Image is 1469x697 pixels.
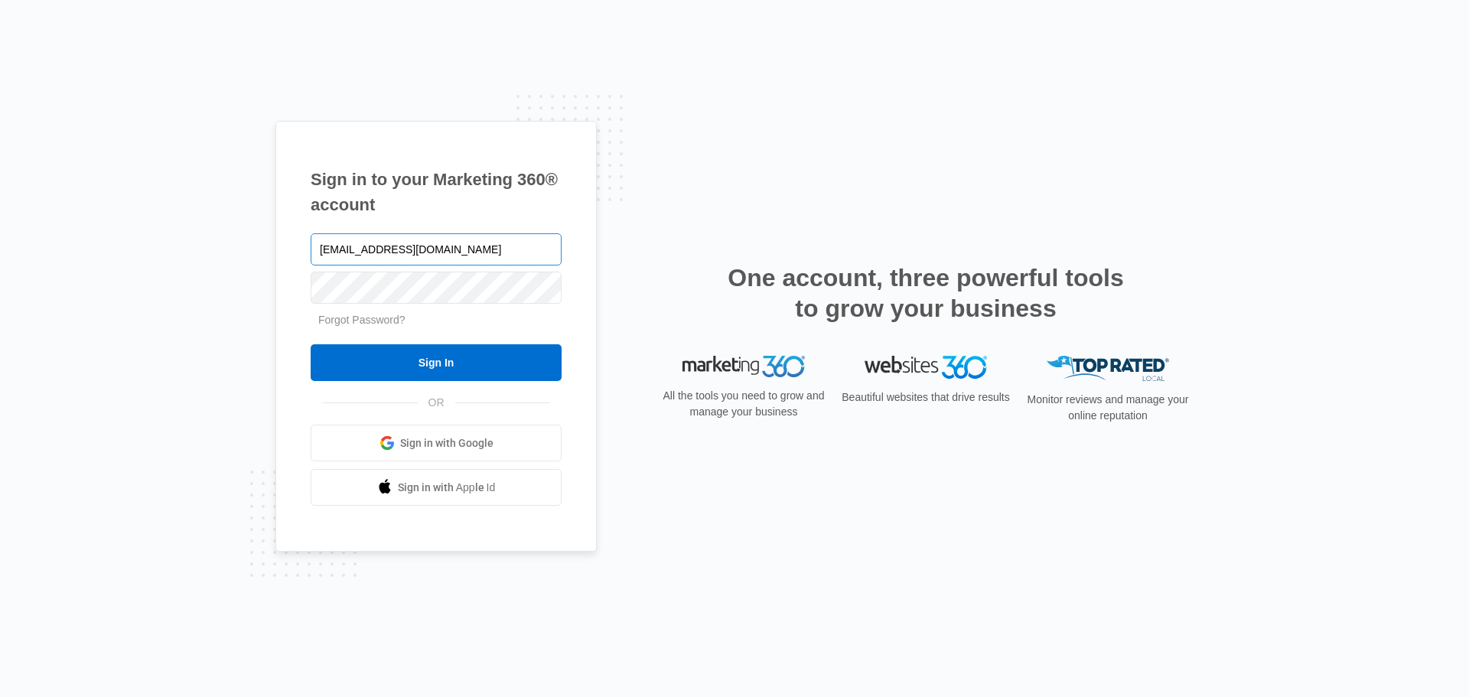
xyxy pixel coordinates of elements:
input: Email [311,233,562,265]
span: Sign in with Apple Id [398,480,496,496]
a: Sign in with Apple Id [311,469,562,506]
h1: Sign in to your Marketing 360® account [311,167,562,217]
img: Websites 360 [865,356,987,378]
span: Sign in with Google [400,435,493,451]
a: Sign in with Google [311,425,562,461]
p: Monitor reviews and manage your online reputation [1022,392,1194,424]
img: Top Rated Local [1047,356,1169,381]
h2: One account, three powerful tools to grow your business [723,262,1129,324]
input: Sign In [311,344,562,381]
a: Forgot Password? [318,314,406,326]
span: OR [418,395,455,411]
p: All the tools you need to grow and manage your business [658,388,829,420]
img: Marketing 360 [682,356,805,377]
p: Beautiful websites that drive results [840,389,1011,405]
